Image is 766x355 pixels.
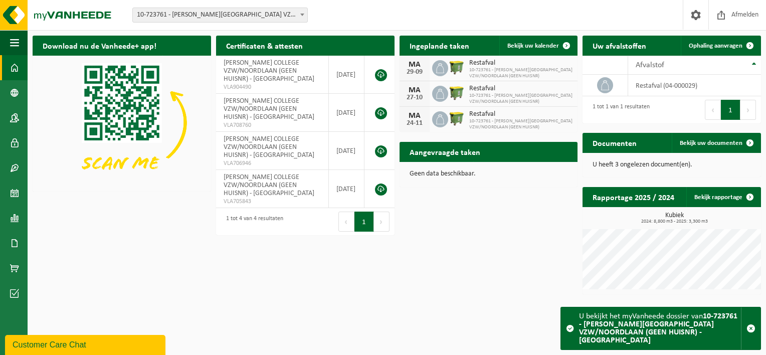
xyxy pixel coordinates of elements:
[583,187,684,207] h2: Rapportage 2025 / 2024
[33,56,211,190] img: Download de VHEPlus App
[405,112,425,120] div: MA
[469,67,573,79] span: 10-723761 - [PERSON_NAME][GEOGRAPHIC_DATA] VZW/NOORDLAAN (GEEN HUISNR)
[410,170,568,177] p: Geen data beschikbaar.
[469,59,573,67] span: Restafval
[224,97,314,121] span: [PERSON_NAME] COLLEGE VZW/NOORDLAAN (GEEN HUISNR) - [GEOGRAPHIC_DATA]
[583,36,656,55] h2: Uw afvalstoffen
[400,142,490,161] h2: Aangevraagde taken
[400,36,479,55] h2: Ingeplande taken
[579,312,737,344] strong: 10-723761 - [PERSON_NAME][GEOGRAPHIC_DATA] VZW/NOORDLAAN (GEEN HUISNR) - [GEOGRAPHIC_DATA]
[448,84,465,101] img: WB-1100-HPE-GN-50
[224,135,314,159] span: [PERSON_NAME] COLLEGE VZW/NOORDLAAN (GEEN HUISNR) - [GEOGRAPHIC_DATA]
[499,36,577,56] a: Bekijk uw kalender
[469,93,573,105] span: 10-723761 - [PERSON_NAME][GEOGRAPHIC_DATA] VZW/NOORDLAAN (GEEN HUISNR)
[33,36,166,55] h2: Download nu de Vanheede+ app!
[405,69,425,76] div: 29-09
[329,132,365,170] td: [DATE]
[338,212,354,232] button: Previous
[507,43,559,49] span: Bekijk uw kalender
[689,43,742,49] span: Ophaling aanvragen
[374,212,390,232] button: Next
[329,56,365,94] td: [DATE]
[628,75,761,96] td: restafval (04-000029)
[329,170,365,208] td: [DATE]
[469,85,573,93] span: Restafval
[672,133,760,153] a: Bekijk uw documenten
[448,110,465,127] img: WB-1100-HPE-GN-50
[224,173,314,197] span: [PERSON_NAME] COLLEGE VZW/NOORDLAAN (GEEN HUISNR) - [GEOGRAPHIC_DATA]
[469,118,573,130] span: 10-723761 - [PERSON_NAME][GEOGRAPHIC_DATA] VZW/NOORDLAAN (GEEN HUISNR)
[216,36,313,55] h2: Certificaten & attesten
[221,211,283,233] div: 1 tot 4 van 4 resultaten
[588,212,761,224] h3: Kubiek
[636,61,664,69] span: Afvalstof
[705,100,721,120] button: Previous
[579,307,741,349] div: U bekijkt het myVanheede dossier van
[224,198,321,206] span: VLA705843
[686,187,760,207] a: Bekijk rapportage
[5,333,167,355] iframe: chat widget
[405,86,425,94] div: MA
[405,61,425,69] div: MA
[588,99,650,121] div: 1 tot 1 van 1 resultaten
[224,121,321,129] span: VLA708760
[588,219,761,224] span: 2024: 8,800 m3 - 2025: 3,300 m3
[405,94,425,101] div: 27-10
[405,120,425,127] div: 24-11
[593,161,751,168] p: U heeft 3 ongelezen document(en).
[354,212,374,232] button: 1
[224,83,321,91] span: VLA904490
[224,59,314,83] span: [PERSON_NAME] COLLEGE VZW/NOORDLAAN (GEEN HUISNR) - [GEOGRAPHIC_DATA]
[681,36,760,56] a: Ophaling aanvragen
[680,140,742,146] span: Bekijk uw documenten
[448,59,465,76] img: WB-1100-HPE-GN-50
[721,100,740,120] button: 1
[469,110,573,118] span: Restafval
[583,133,647,152] h2: Documenten
[329,94,365,132] td: [DATE]
[133,8,307,22] span: 10-723761 - OSCAR ROMERO COLLEGE VZW/NOORDLAAN (GEEN HUISNR) - DENDERMONDE
[132,8,308,23] span: 10-723761 - OSCAR ROMERO COLLEGE VZW/NOORDLAAN (GEEN HUISNR) - DENDERMONDE
[740,100,756,120] button: Next
[224,159,321,167] span: VLA706946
